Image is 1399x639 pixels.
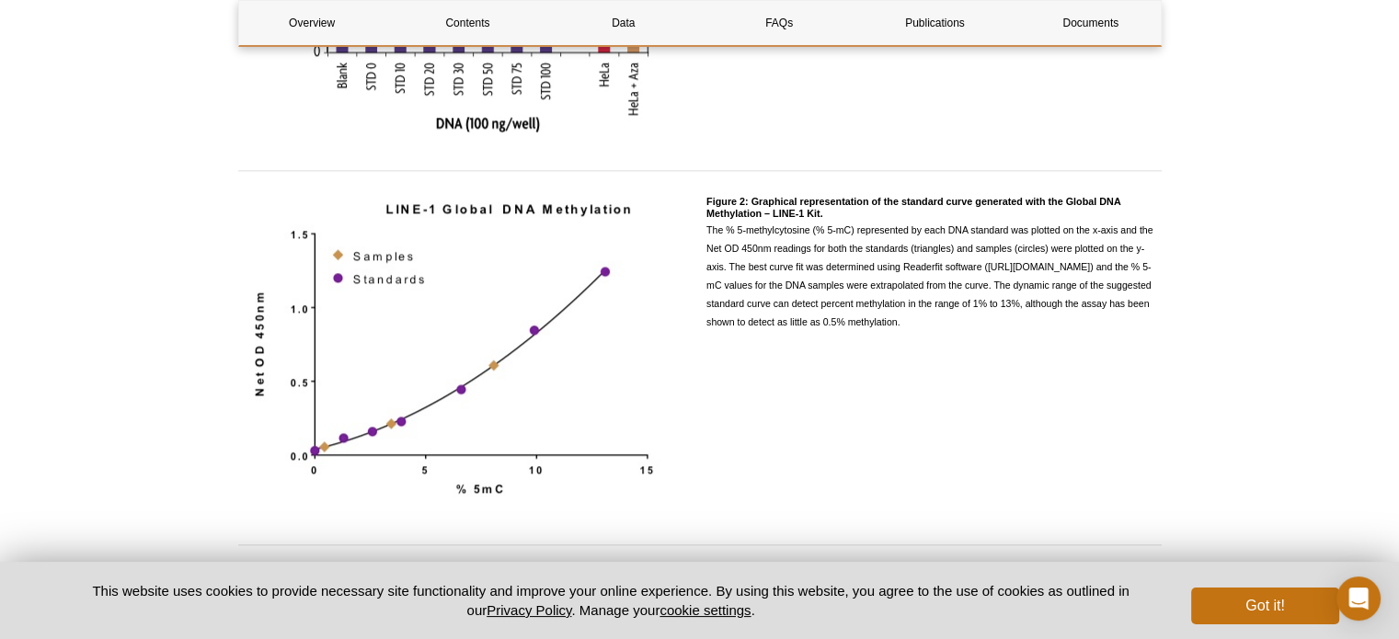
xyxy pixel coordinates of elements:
[659,602,751,618] button: cookie settings
[1336,576,1381,621] div: Open Intercom Messenger
[487,602,571,618] a: Privacy Policy
[550,1,696,45] a: Data
[1191,588,1338,624] button: Got it!
[705,1,852,45] a: FAQs
[862,1,1008,45] a: Publications
[706,224,1152,327] span: The % 5-methylcytosine (% 5-mC) represented by each DNA standard was plotted on the x-axis and th...
[706,188,1162,221] h4: Figure 2: Graphical representation of the standard curve generated with the Global DNA Methylatio...
[240,188,691,507] img: Global DNA Methylation – LINE-1 Assay standard curve
[395,1,541,45] a: Contents
[61,581,1162,620] p: This website uses cookies to provide necessary site functionality and improve your online experie...
[239,1,385,45] a: Overview
[1017,1,1164,45] a: Documents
